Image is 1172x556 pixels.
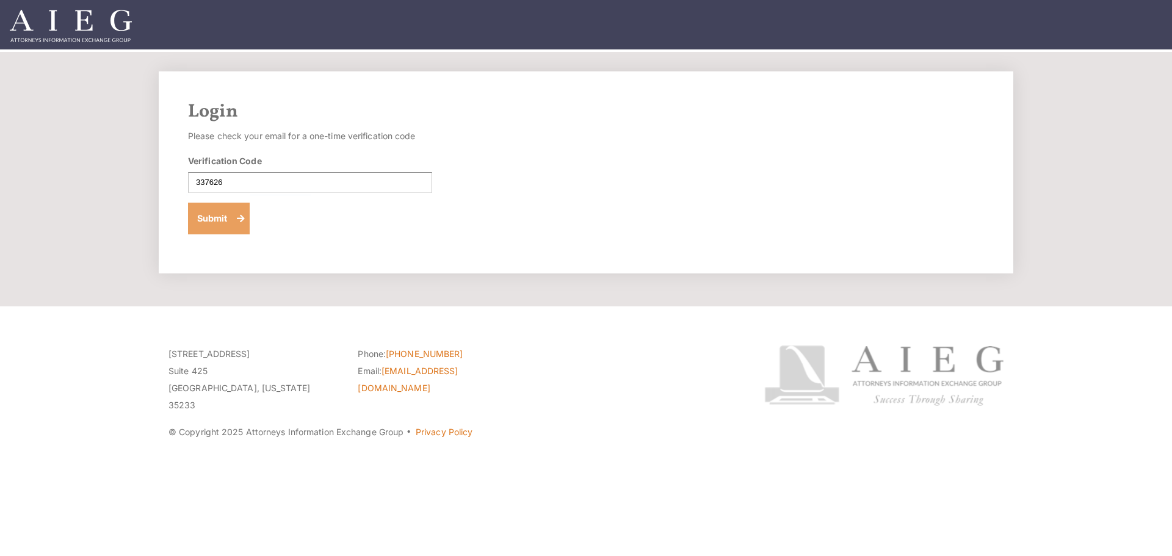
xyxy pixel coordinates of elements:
a: Privacy Policy [416,427,472,437]
p: © Copyright 2025 Attorneys Information Exchange Group [168,424,718,441]
li: Email: [358,363,529,397]
p: Please check your email for a one-time verification code [188,128,432,145]
span: · [406,431,411,438]
p: [STREET_ADDRESS] Suite 425 [GEOGRAPHIC_DATA], [US_STATE] 35233 [168,345,339,414]
button: Submit [188,203,250,234]
h2: Login [188,101,984,123]
img: Attorneys Information Exchange Group [10,10,132,42]
label: Verification Code [188,154,262,167]
a: [EMAIL_ADDRESS][DOMAIN_NAME] [358,366,458,393]
img: Attorneys Information Exchange Group logo [764,345,1004,406]
li: Phone: [358,345,529,363]
a: [PHONE_NUMBER] [386,348,463,359]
